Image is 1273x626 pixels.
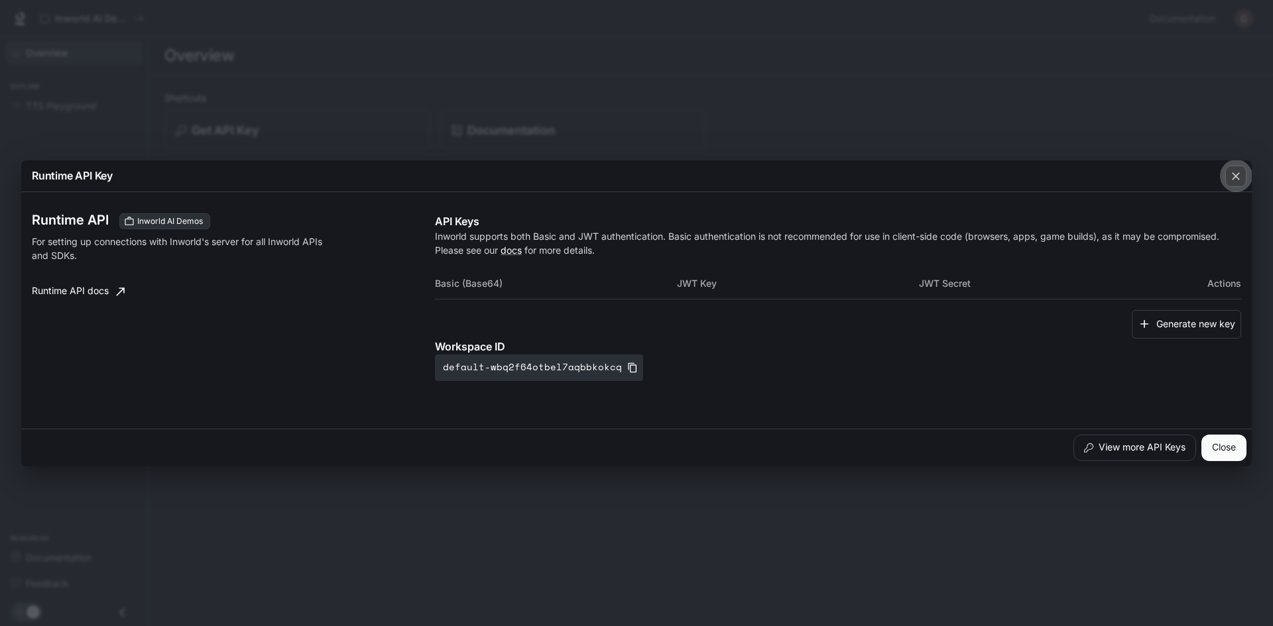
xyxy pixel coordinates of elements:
p: Inworld supports both Basic and JWT authentication. Basic authentication is not recommended for u... [435,229,1241,257]
a: Runtime API docs [27,278,130,305]
th: JWT Secret [919,268,1161,299]
th: JWT Key [677,268,919,299]
th: Basic (Base64) [435,268,677,299]
p: For setting up connections with Inworld's server for all Inworld APIs and SDKs. [32,235,326,262]
button: Close [1201,435,1246,461]
p: Runtime API Key [32,168,113,183]
button: Generate new key [1132,310,1241,339]
p: API Keys [435,213,1241,229]
button: default-wbq2f64otbel7aqbbkokcq [435,354,643,381]
p: Workspace ID [435,339,1241,354]
button: View more API Keys [1073,435,1196,461]
th: Actions [1160,268,1241,299]
a: docs [501,244,522,256]
span: Inworld AI Demos [132,215,208,227]
h3: Runtime API [32,213,109,227]
div: These keys will apply to your current workspace only [119,213,210,229]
